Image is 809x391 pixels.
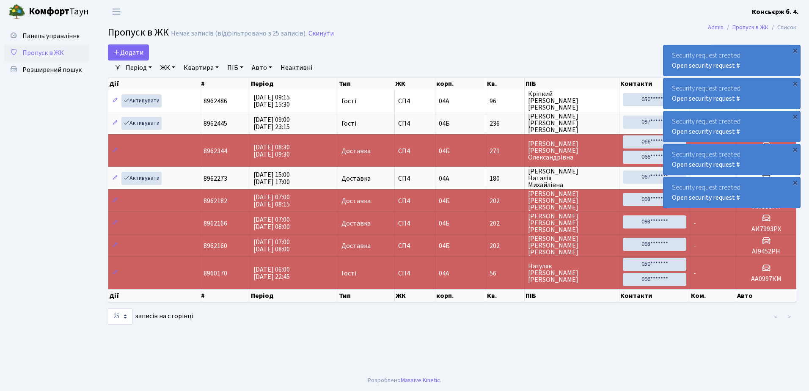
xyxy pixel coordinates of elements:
[619,78,690,90] th: Контакти
[736,289,796,302] th: Авто
[250,289,338,302] th: Період
[204,196,227,206] span: 8962182
[338,289,395,302] th: Тип
[663,111,800,142] div: Security request created
[398,242,432,249] span: СП4
[204,174,227,183] span: 8962273
[439,241,450,251] span: 04Б
[8,3,25,20] img: logo.png
[439,219,450,228] span: 04Б
[121,94,162,107] a: Активувати
[253,237,290,254] span: [DATE] 07:00 [DATE] 08:00
[398,98,432,105] span: СП4
[791,178,799,187] div: ×
[368,376,441,385] div: Розроблено .
[108,44,149,61] a: Додати
[525,289,619,302] th: ПІБ
[200,289,250,302] th: #
[690,289,736,302] th: Ком.
[672,160,740,169] a: Open security request #
[204,241,227,251] span: 8962160
[740,203,792,211] h5: АI7993РХ
[528,91,616,111] span: Кріпкий [PERSON_NAME] [PERSON_NAME]
[108,25,169,40] span: Пропуск в ЖК
[439,96,449,106] span: 04А
[663,45,800,76] div: Security request created
[693,269,696,278] span: -
[29,5,69,18] b: Комфорт
[791,112,799,121] div: ×
[619,289,690,302] th: Контакти
[398,148,432,154] span: СП4
[29,5,89,19] span: Таун
[791,46,799,55] div: ×
[740,248,792,256] h5: АІ9452РН
[752,7,799,17] b: Консьєрж б. 4.
[4,44,89,61] a: Пропуск в ЖК
[791,145,799,154] div: ×
[253,143,290,159] span: [DATE] 08:30 [DATE] 09:30
[693,241,696,251] span: -
[180,61,222,75] a: Квартира
[204,119,227,128] span: 8962445
[341,120,356,127] span: Гості
[439,196,450,206] span: 04Б
[486,78,525,90] th: Кв.
[490,120,521,127] span: 236
[672,61,740,70] a: Open security request #
[341,98,356,105] span: Гості
[341,242,371,249] span: Доставка
[200,78,250,90] th: #
[490,148,521,154] span: 271
[663,78,800,109] div: Security request created
[204,219,227,228] span: 8962166
[490,198,521,204] span: 202
[401,376,440,385] a: Massive Kinetic
[204,146,227,156] span: 8962344
[486,289,525,302] th: Кв.
[528,140,616,161] span: [PERSON_NAME] [PERSON_NAME] Олександрівна
[525,78,619,90] th: ПІБ
[113,48,143,57] span: Додати
[528,263,616,283] span: Нагуляк [PERSON_NAME] [PERSON_NAME]
[435,289,486,302] th: корп.
[398,270,432,277] span: СП4
[204,96,227,106] span: 8962486
[740,275,792,283] h5: АА0997КМ
[108,289,200,302] th: Дії
[253,265,290,281] span: [DATE] 06:00 [DATE] 22:45
[341,220,371,227] span: Доставка
[171,30,307,38] div: Немає записів (відфільтровано з 25 записів).
[490,220,521,227] span: 202
[121,172,162,185] a: Активувати
[253,93,290,109] span: [DATE] 09:15 [DATE] 15:30
[752,7,799,17] a: Консьєрж б. 4.
[398,198,432,204] span: СП4
[108,78,200,90] th: Дії
[22,65,82,74] span: Розширений пошук
[108,308,193,325] label: записів на сторінці
[122,61,155,75] a: Період
[121,117,162,130] a: Активувати
[248,61,275,75] a: Авто
[341,175,371,182] span: Доставка
[250,78,338,90] th: Період
[341,198,371,204] span: Доставка
[490,175,521,182] span: 180
[439,119,450,128] span: 04Б
[528,213,616,233] span: [PERSON_NAME] [PERSON_NAME] [PERSON_NAME]
[435,78,486,90] th: корп.
[672,94,740,103] a: Open security request #
[398,175,432,182] span: СП4
[157,61,179,75] a: ЖК
[253,170,290,187] span: [DATE] 15:00 [DATE] 17:00
[672,193,740,202] a: Open security request #
[439,174,449,183] span: 04А
[341,270,356,277] span: Гості
[204,269,227,278] span: 8960170
[253,193,290,209] span: [DATE] 07:00 [DATE] 08:15
[4,61,89,78] a: Розширений пошук
[528,113,616,133] span: [PERSON_NAME] [PERSON_NAME] [PERSON_NAME]
[663,177,800,208] div: Security request created
[528,190,616,211] span: [PERSON_NAME] [PERSON_NAME] [PERSON_NAME]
